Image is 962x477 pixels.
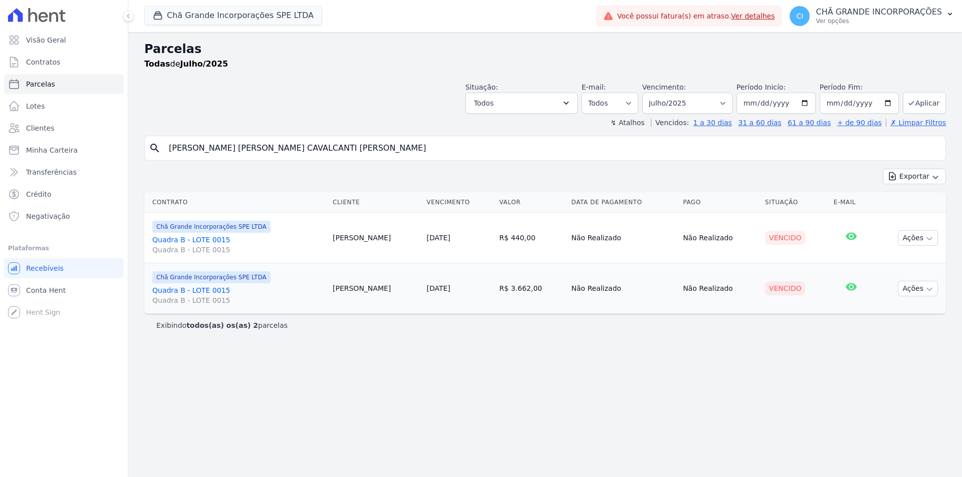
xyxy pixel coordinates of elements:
a: Minha Carteira [4,140,124,160]
button: Ações [898,281,938,296]
a: ✗ Limpar Filtros [886,119,946,127]
p: CHÃ GRANDE INCORPORAÇÕES [816,7,942,17]
span: Negativação [26,211,70,221]
th: Data de Pagamento [567,192,679,213]
a: Visão Geral [4,30,124,50]
label: Vencimento: [642,83,686,91]
button: Aplicar [903,92,946,114]
span: Você possui fatura(s) em atraso. [617,11,775,22]
strong: Todas [144,59,170,69]
a: Recebíveis [4,258,124,278]
td: [PERSON_NAME] [329,263,422,314]
b: todos(as) os(as) 2 [186,321,258,329]
th: Vencimento [422,192,495,213]
a: Quadra B - LOTE 0015Quadra B - LOTE 0015 [152,285,325,305]
input: Buscar por nome do lote ou do cliente [163,138,941,158]
a: Clientes [4,118,124,138]
div: Vencido [765,281,806,295]
td: Não Realizado [567,213,679,263]
td: Não Realizado [679,213,761,263]
a: Contratos [4,52,124,72]
a: Negativação [4,206,124,226]
a: Lotes [4,96,124,116]
p: de [144,58,228,70]
label: Vencidos: [651,119,689,127]
button: Ações [898,230,938,246]
a: Parcelas [4,74,124,94]
a: [DATE] [426,284,450,292]
a: Quadra B - LOTE 0015Quadra B - LOTE 0015 [152,235,325,255]
a: Transferências [4,162,124,182]
span: Transferências [26,167,77,177]
th: Contrato [144,192,329,213]
a: Ver detalhes [731,12,775,20]
span: Parcelas [26,79,55,89]
span: Contratos [26,57,60,67]
a: 61 a 90 dias [788,119,831,127]
span: Crédito [26,189,52,199]
a: + de 90 dias [837,119,882,127]
a: 31 a 60 dias [738,119,781,127]
label: Período Fim: [820,82,899,93]
button: Todos [465,93,578,114]
button: Chã Grande Incorporações SPE LTDA [144,6,322,25]
span: Visão Geral [26,35,66,45]
label: E-mail: [582,83,606,91]
th: Cliente [329,192,422,213]
td: Não Realizado [567,263,679,314]
div: Plataformas [8,242,120,254]
span: Minha Carteira [26,145,78,155]
th: E-mail [830,192,872,213]
a: Crédito [4,184,124,204]
strong: Julho/2025 [180,59,228,69]
a: [DATE] [426,234,450,242]
div: Vencido [765,231,806,245]
th: Pago [679,192,761,213]
i: search [149,142,161,154]
span: Conta Hent [26,285,66,295]
span: CI [797,13,804,20]
p: Ver opções [816,17,942,25]
a: Conta Hent [4,280,124,300]
h2: Parcelas [144,40,946,58]
span: Quadra B - LOTE 0015 [152,245,325,255]
button: CI CHÃ GRANDE INCORPORAÇÕES Ver opções [782,2,962,30]
span: Chã Grande Incorporações SPE LTDA [152,271,271,283]
label: Período Inicío: [737,83,786,91]
th: Situação [761,192,830,213]
span: Quadra B - LOTE 0015 [152,295,325,305]
span: Recebíveis [26,263,64,273]
label: Situação: [465,83,498,91]
span: Clientes [26,123,54,133]
a: 1 a 30 dias [693,119,732,127]
td: Não Realizado [679,263,761,314]
span: Chã Grande Incorporações SPE LTDA [152,221,271,233]
button: Exportar [883,169,946,184]
p: Exibindo parcelas [156,320,288,330]
label: ↯ Atalhos [610,119,644,127]
td: [PERSON_NAME] [329,213,422,263]
td: R$ 3.662,00 [496,263,568,314]
span: Lotes [26,101,45,111]
span: Todos [474,97,494,109]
